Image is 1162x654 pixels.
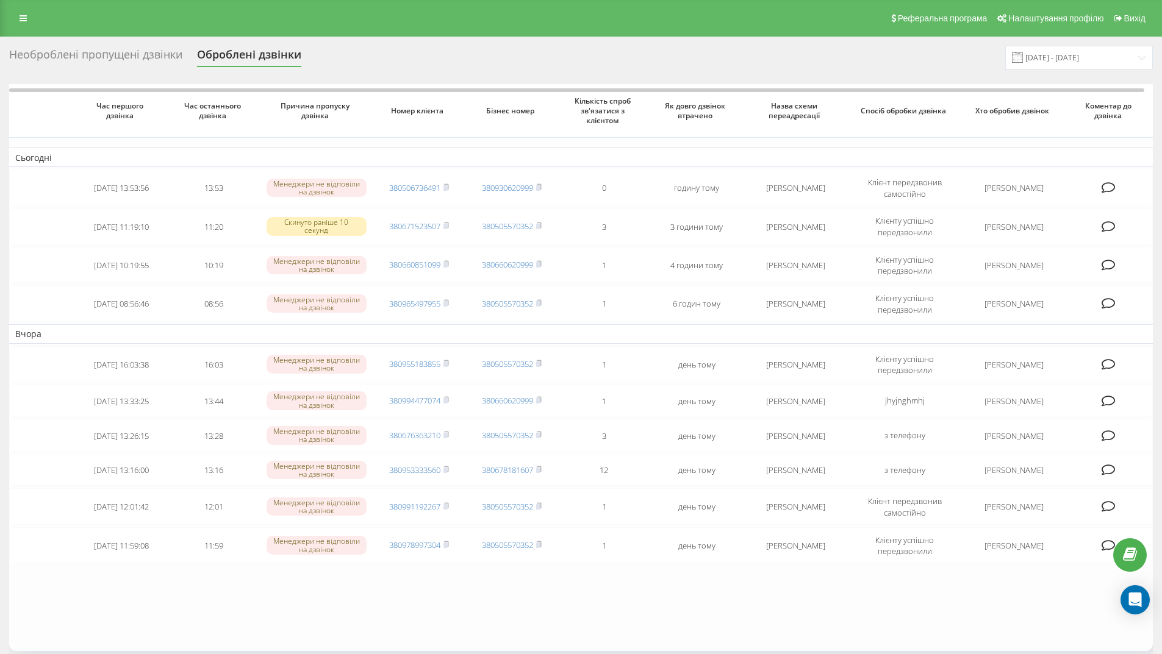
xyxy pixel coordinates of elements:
[984,359,1044,370] font: [PERSON_NAME]
[673,299,720,310] font: 6 годин тому
[284,217,348,235] font: Скинуто раніше 10 секунд
[281,101,350,121] font: Причина пропуску дзвінка
[94,260,149,271] font: [DATE] 10:19:55
[273,355,360,373] font: Менеджери не відповіли на дзвінок
[94,182,149,193] font: [DATE] 13:53:56
[389,430,440,441] a: 380676363210
[1085,101,1132,121] font: Коментар до дзвінка
[602,502,606,513] font: 1
[94,299,149,310] font: [DATE] 08:56:46
[482,464,533,475] font: 380678181607
[486,105,534,116] font: Бізнес номер
[273,179,360,197] font: Менеджери не відповіли на дзвінок
[678,430,715,441] font: день тому
[482,395,533,406] a: 380660620999
[204,221,223,232] font: 11:20
[273,497,360,516] font: Менеджери не відповіли на дзвінок
[670,221,723,232] font: 3 години тому
[204,540,223,551] font: 11:59
[204,182,223,193] font: 13:53
[389,182,440,193] a: 380506736491
[602,396,606,407] font: 1
[875,293,934,315] font: Клієнту успішно передзвонили
[769,101,820,121] font: Назва схеми переадресації
[868,496,942,517] font: Клієнт передзвонив самостійно
[766,359,825,370] font: [PERSON_NAME]
[389,221,440,232] a: 380671523507
[766,396,825,407] font: [PERSON_NAME]
[482,259,533,270] font: 380660620999
[678,540,715,551] font: день тому
[1124,13,1146,23] font: Вихід
[602,299,606,310] font: 1
[482,358,533,369] a: 380505570352
[204,430,223,441] font: 13:28
[15,152,52,163] font: Сьогодні
[602,540,606,551] font: 1
[482,182,533,193] a: 380930620999
[482,221,533,232] a: 380505570352
[9,47,182,62] font: Необроблені пропущені дзвінки
[898,13,988,23] font: Реферальна програма
[984,260,1044,271] font: [PERSON_NAME]
[602,221,606,232] font: 3
[391,105,443,116] font: Номер клієнта
[15,329,41,340] font: Вчора
[96,101,143,121] font: Час першого дзвінка
[984,540,1044,551] font: [PERSON_NAME]
[94,359,149,370] font: [DATE] 16:03:38
[766,260,825,271] font: [PERSON_NAME]
[600,464,608,475] font: 12
[678,464,715,475] font: день тому
[273,426,360,444] font: Менеджери не відповіли на дзвінок
[670,260,723,271] font: 4 години тому
[389,358,440,369] a: 380955183855
[204,260,223,271] font: 10:19
[875,354,934,375] font: Клієнту успішно передзвонили
[389,395,440,406] a: 380994477074
[389,298,440,309] a: 380965497955
[482,298,533,309] font: 380505570352
[184,101,241,121] font: Час останнього дзвінка
[766,540,825,551] font: [PERSON_NAME]
[273,256,360,274] font: Менеджери не відповіли на дзвінок
[482,539,533,550] font: 380505570352
[273,536,360,554] font: Менеджери не відповіли на дзвінок
[575,96,631,125] font: Кількість спроб зв'язатися з клієнтом
[482,501,533,512] a: 380505570352
[94,430,149,441] font: [DATE] 13:26:15
[389,501,440,512] a: 380991192267
[197,47,301,62] font: Оброблені дзвінки
[482,430,533,441] font: 380505570352
[766,430,825,441] font: [PERSON_NAME]
[766,182,825,193] font: [PERSON_NAME]
[984,430,1044,441] font: [PERSON_NAME]
[984,464,1044,475] font: [PERSON_NAME]
[766,221,825,232] font: [PERSON_NAME]
[665,101,725,121] font: Як довго дзвінок втрачено
[984,299,1044,310] font: [PERSON_NAME]
[975,105,1049,116] font: Хто обробив дзвінок
[884,464,925,475] font: з телефону
[868,177,942,199] font: Клієнт передзвонив самостійно
[1008,13,1103,23] font: Налаштування профілю
[389,539,440,550] a: 380978997304
[602,359,606,370] font: 1
[885,395,925,406] font: jhyjnghmhj
[1121,585,1150,614] div: Open Intercom Messenger
[389,464,440,475] a: 380953333560
[94,464,149,475] font: [DATE] 13:16:00
[94,540,149,551] font: [DATE] 11:59:08
[766,464,825,475] font: [PERSON_NAME]
[273,294,360,313] font: Менеджери не відповіли на дзвінок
